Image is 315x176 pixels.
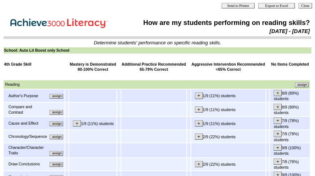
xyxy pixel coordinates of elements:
td: 8/9 (89%) students [270,89,310,102]
td: Compare and Contrast [8,104,47,115]
input: + [195,92,203,99]
td: 1/9 (11%) students [191,103,266,116]
td: Reading [5,81,156,88]
td: 7/9 (78%) students [270,130,310,143]
input: Export to Excel [258,3,295,8]
input: + [274,104,282,110]
input: Send to Printer [222,3,255,8]
input: + [195,120,203,126]
td: 8/9 (89%) students [270,103,310,116]
input: Assign additional materials that assess this skill. [49,151,63,156]
td: 1/9 (11%) students [191,117,266,129]
td: 2/9 (22%) students [191,158,266,170]
input: + [274,90,282,96]
input: + [73,120,81,126]
input: Assign additional materials that assess this skill. [49,94,63,99]
input: Close [299,3,312,8]
td: 1/9 (11%) students [69,117,116,129]
input: + [195,106,203,113]
input: Assign additional materials that assess this skill. [49,135,63,139]
input: + [195,133,203,140]
td: 7/9 (78%) students [270,158,310,170]
input: Assign additional materials that assess this skill. [49,162,63,167]
td: Mastery is Demonstrated 80-100% Correct [69,61,116,73]
td: Cause and Effect [8,120,47,126]
img: Achieve3000 Reports Logo [5,14,115,30]
input: Assign additional materials that assess this skill. [49,110,63,115]
td: Draw Conclusions [8,161,45,167]
td: School: Auto Lit Boost only School [4,47,311,54]
input: + [274,117,282,124]
td: Chronology/Sequence [8,133,47,140]
td: 4th Grade Skill [4,61,64,73]
td: Determine students' performance on specific reading skills. [4,40,311,45]
td: 9/9 (100%) students [270,143,310,157]
td: 1/9 (11%) students [191,89,266,102]
td: Character/Character Traits [8,144,47,156]
input: Assign additional materials that assess this skill. [49,121,63,126]
td: [DATE] - [DATE] [127,28,310,34]
td: 2/9 (22%) students [191,130,266,143]
input: + [195,161,203,167]
td: Aggressive Intervention Recommended <65% Correct [191,61,266,73]
input: Assign additional materials that assess this skill. [295,82,308,87]
input: + [274,144,282,151]
td: Author's Purpose [8,93,47,99]
td: How are my students performing on reading skills? [127,18,310,27]
input: + [274,131,282,137]
td: Additional Practice Recommended 65-79% Correct [121,61,186,73]
input: + [274,158,282,165]
td: No Items Completed [270,61,310,73]
td: 7/9 (78%) students [270,117,310,129]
